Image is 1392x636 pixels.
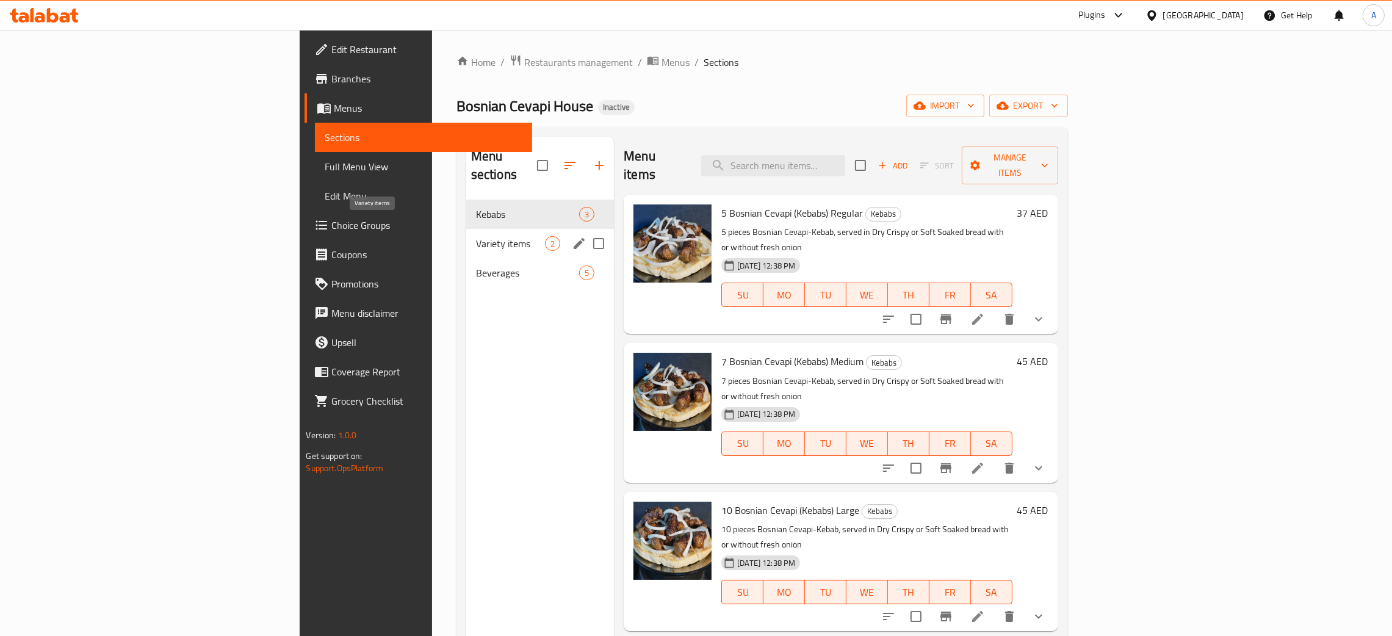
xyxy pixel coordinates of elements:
[305,386,532,416] a: Grocery Checklist
[874,305,903,334] button: sort-choices
[976,584,1008,601] span: SA
[768,435,800,452] span: MO
[1031,312,1046,327] svg: Show Choices
[876,159,909,173] span: Add
[971,283,1012,307] button: SA
[916,98,975,114] span: import
[732,260,800,272] span: [DATE] 12:38 PM
[732,557,800,569] span: [DATE] 12:38 PM
[874,602,903,631] button: sort-choices
[633,353,712,431] img: 7 Bosnian Cevapi (Kebabs) Medium
[727,584,759,601] span: SU
[893,286,925,304] span: TH
[598,100,635,115] div: Inactive
[305,269,532,298] a: Promotions
[466,195,614,292] nav: Menu sections
[647,54,690,70] a: Menus
[704,55,738,70] span: Sections
[768,286,800,304] span: MO
[976,286,1008,304] span: SA
[846,580,888,604] button: WE
[931,602,961,631] button: Branch-specific-item
[929,432,971,456] button: FR
[1031,609,1046,624] svg: Show Choices
[721,580,763,604] button: SU
[530,153,555,178] span: Select all sections
[888,283,929,307] button: TH
[874,454,903,483] button: sort-choices
[862,504,897,518] span: Kebabs
[903,455,929,481] span: Select to update
[1017,204,1048,222] h6: 37 AED
[1031,461,1046,475] svg: Show Choices
[893,584,925,601] span: TH
[338,427,357,443] span: 1.0.0
[466,258,614,287] div: Beverages5
[805,283,846,307] button: TU
[476,236,545,251] span: Variety items
[306,460,383,476] a: Support.OpsPlatform
[912,156,962,175] span: Select section first
[315,123,532,152] a: Sections
[580,267,594,279] span: 5
[633,204,712,283] img: 5 Bosnian Cevapi (Kebabs) Regular
[456,54,1068,70] nav: breadcrumb
[305,35,532,64] a: Edit Restaurant
[306,427,336,443] span: Version:
[768,584,800,601] span: MO
[701,155,845,176] input: search
[331,335,522,350] span: Upsell
[851,435,883,452] span: WE
[466,229,614,258] div: Variety items2edit
[305,357,532,386] a: Coverage Report
[331,306,522,320] span: Menu disclaimer
[805,432,846,456] button: TU
[721,352,864,370] span: 7 Bosnian Cevapi (Kebabs) Medium
[970,461,985,475] a: Edit menu item
[810,435,842,452] span: TU
[721,225,1012,255] p: 5 pieces Bosnian Cevapi-Kebab, served in Dry Crispy or Soft Soaked bread with or without fresh onion
[1371,9,1376,22] span: A
[971,432,1012,456] button: SA
[972,150,1048,181] span: Manage items
[476,207,579,222] div: Kebabs
[727,435,759,452] span: SU
[315,152,532,181] a: Full Menu View
[510,54,633,70] a: Restaurants management
[929,283,971,307] button: FR
[846,432,888,456] button: WE
[995,602,1024,631] button: delete
[810,584,842,601] span: TU
[305,211,532,240] a: Choice Groups
[325,159,522,174] span: Full Menu View
[662,55,690,70] span: Menus
[456,92,593,120] span: Bosnian Cevapi House
[721,204,863,222] span: 5 Bosnian Cevapi (Kebabs) Regular
[727,286,759,304] span: SU
[721,501,859,519] span: 10 Bosnian Cevapi (Kebabs) Large
[999,98,1058,114] span: export
[934,286,966,304] span: FR
[721,374,1012,404] p: 7 pieces Bosnian Cevapi-Kebab, served in Dry Crispy or Soft Soaked bread with or without fresh onion
[546,238,560,250] span: 2
[873,156,912,175] button: Add
[638,55,642,70] li: /
[970,312,985,327] a: Edit menu item
[1024,454,1053,483] button: show more
[763,432,805,456] button: MO
[989,95,1068,117] button: export
[873,156,912,175] span: Add item
[810,286,842,304] span: TU
[867,356,901,370] span: Kebabs
[305,64,532,93] a: Branches
[466,200,614,229] div: Kebabs3
[866,355,902,370] div: Kebabs
[306,448,362,464] span: Get support on:
[848,153,873,178] span: Select section
[971,580,1012,604] button: SA
[579,207,594,222] div: items
[903,306,929,332] span: Select to update
[633,502,712,580] img: 10 Bosnian Cevapi (Kebabs) Large
[888,580,929,604] button: TH
[866,207,901,221] span: Kebabs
